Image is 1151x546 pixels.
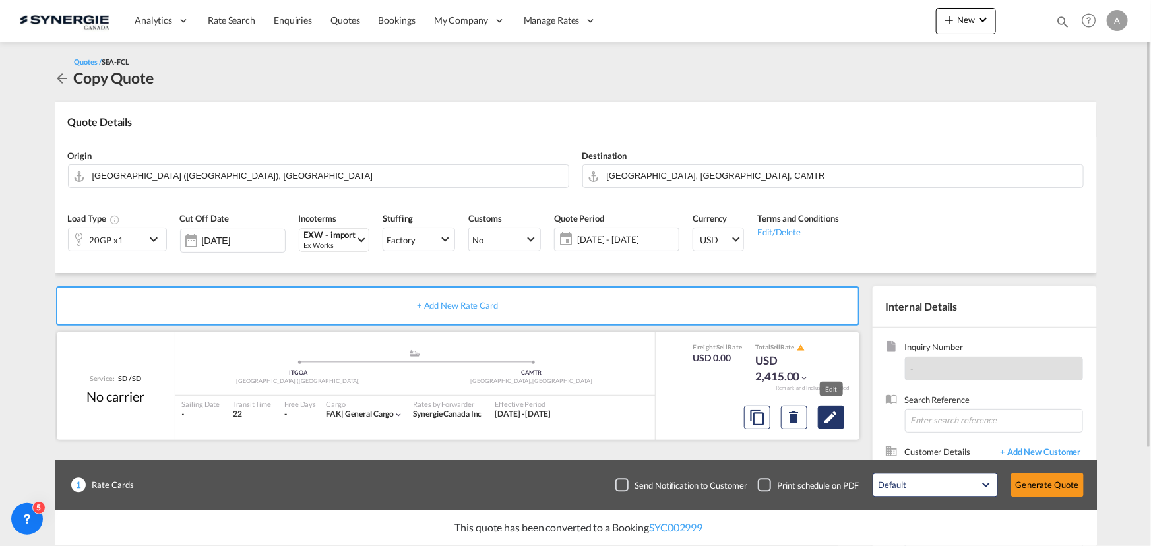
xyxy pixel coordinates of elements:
span: [DATE] - [DATE] [574,230,679,249]
div: [GEOGRAPHIC_DATA], [GEOGRAPHIC_DATA] [415,377,648,386]
div: icon-magnify [1055,15,1070,34]
div: Edit/Delete [757,225,839,238]
div: Help [1078,9,1107,33]
div: Sailing Date [182,399,220,409]
span: Rate Search [208,15,255,26]
md-icon: assets/icons/custom/ship-fill.svg [407,350,423,357]
span: Service: [90,373,115,383]
div: SD / SD [115,373,141,383]
button: Generate Quote [1011,473,1084,497]
div: - [182,409,220,420]
div: 22 [233,409,271,420]
md-icon: icon-chevron-down [800,373,809,382]
md-select: Select Customs: No [468,228,541,251]
button: icon-plus 400-fgNewicon-chevron-down [936,8,996,34]
md-icon: icon-chevron-down [146,231,166,247]
span: Origin [68,150,92,161]
span: Synergie Canada Inc [413,409,482,419]
div: 20GP x1 [90,231,123,249]
span: Terms and Conditions [757,213,839,224]
md-select: Select Stuffing: Factory [383,228,455,251]
md-icon: icon-plus 400-fg [941,12,957,28]
span: Enquiries [274,15,312,26]
div: Remark and Inclusion included [766,384,859,392]
md-tooltip: Edit [820,382,843,396]
span: Customs [468,213,501,224]
button: Edit [818,406,844,429]
div: + Add New Rate Card [56,286,859,326]
span: My Company [434,14,488,27]
md-icon: icon-calendar [555,231,571,247]
md-select: Select Incoterms: EXW - import Ex Works [299,228,370,252]
div: Transit Time [233,399,271,409]
div: Internal Details [873,286,1097,327]
span: Rate Cards [86,479,134,491]
span: Bookings [379,15,416,26]
div: Default [879,480,906,491]
span: Destination [582,150,627,161]
md-checkbox: Checkbox No Ink [758,479,859,492]
md-checkbox: Checkbox No Ink [615,479,747,492]
span: Stuffing [383,213,413,224]
input: Search by Door/Port [607,164,1076,187]
input: Select [202,235,285,246]
div: 16 Sep 2025 - 07 Nov 2025 [495,409,551,420]
md-icon: icon-chevron-down [975,12,991,28]
div: USD 2,415.00 [755,353,821,384]
div: EXW - import [304,230,356,240]
div: Send Notification to Customer [635,479,747,491]
md-input-container: Montreal, QC, CAMTR [582,164,1084,188]
iframe: Chat [10,477,56,526]
div: Rates by Forwarder [413,399,482,409]
button: Copy [744,406,770,429]
div: CAMTR [415,369,648,377]
span: SEA-FCL [102,57,129,66]
md-icon: icon-alert [797,344,805,351]
span: Analytics [135,14,172,27]
div: Factory [387,235,415,245]
span: Manage Rates [524,14,580,27]
span: [DATE] - [DATE] [577,233,675,245]
div: 20GP x1icon-chevron-down [68,228,167,251]
div: icon-arrow-left [55,67,74,88]
span: Inquiry Number [905,341,1083,356]
span: | [341,409,344,419]
md-icon: icon-chevron-down [394,410,403,419]
div: Ex Works [304,240,356,250]
div: Free Days [284,399,316,409]
div: Quote Details [55,115,1097,136]
span: Sell [770,343,781,351]
div: Total Rate [755,342,821,353]
md-select: Select Currency: $ USDUnited States Dollar [693,228,744,251]
button: icon-alert [795,343,805,353]
div: No [472,235,483,245]
span: [DATE] - [DATE] [495,409,551,419]
div: Cargo [326,399,403,409]
md-input-container: Genova (Genoa), ITGOA [68,164,569,188]
div: No carrier [86,387,144,406]
div: Freight Rate [693,342,743,351]
md-icon: icon-arrow-left [55,71,71,86]
div: general cargo [326,409,394,420]
span: + Add New Rate Card [417,300,498,311]
md-icon: icon-magnify [1055,15,1070,29]
span: FAK [326,409,345,419]
div: Effective Period [495,399,551,409]
div: Print schedule on PDF [778,479,859,491]
a: SYC002999 [649,522,702,534]
input: Enter search reference [905,409,1083,433]
div: Copy Quote [74,67,154,88]
span: 1 [71,478,86,493]
div: [GEOGRAPHIC_DATA] ([GEOGRAPHIC_DATA]) [182,377,416,386]
span: Quotes [330,15,359,26]
div: ITGOA [182,369,416,377]
span: Help [1078,9,1100,32]
span: Quotes / [75,57,102,66]
input: Search by Door/Port [92,164,562,187]
div: USD 0.00 [693,351,743,365]
button: Delete [781,406,807,429]
div: A [1107,10,1128,31]
md-icon: icon-information-outline [109,214,120,225]
span: Cut Off Date [180,213,230,224]
div: Synergie Canada Inc [413,409,482,420]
